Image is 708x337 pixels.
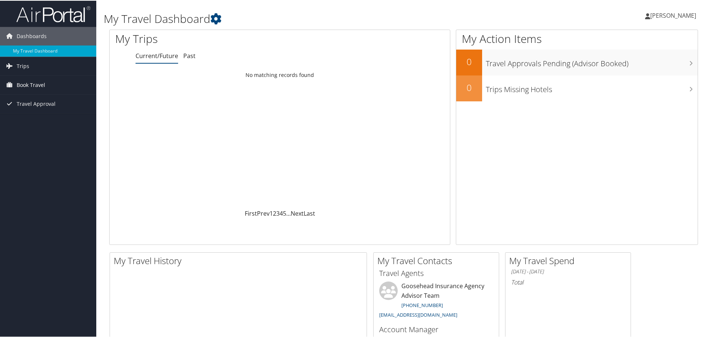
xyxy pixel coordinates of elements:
[110,68,450,81] td: No matching records found
[276,209,280,217] a: 3
[375,281,497,320] li: Goosehead Insurance Agency Advisor Team
[379,267,493,278] h3: Travel Agents
[286,209,291,217] span: …
[379,311,457,317] a: [EMAIL_ADDRESS][DOMAIN_NAME]
[377,254,499,266] h2: My Travel Contacts
[270,209,273,217] a: 1
[136,51,178,59] a: Current/Future
[456,75,698,101] a: 0Trips Missing Hotels
[645,4,704,26] a: [PERSON_NAME]
[511,267,625,274] h6: [DATE] - [DATE]
[456,81,482,93] h2: 0
[17,56,29,75] span: Trips
[511,277,625,286] h6: Total
[114,254,367,266] h2: My Travel History
[16,5,90,22] img: airportal-logo.png
[304,209,315,217] a: Last
[650,11,696,19] span: [PERSON_NAME]
[486,80,698,94] h3: Trips Missing Hotels
[283,209,286,217] a: 5
[401,301,443,308] a: [PHONE_NUMBER]
[183,51,196,59] a: Past
[257,209,270,217] a: Prev
[379,324,493,334] h3: Account Manager
[456,49,698,75] a: 0Travel Approvals Pending (Advisor Booked)
[115,30,303,46] h1: My Trips
[273,209,276,217] a: 2
[17,26,47,45] span: Dashboards
[17,75,45,94] span: Book Travel
[456,55,482,67] h2: 0
[486,54,698,68] h3: Travel Approvals Pending (Advisor Booked)
[17,94,56,112] span: Travel Approval
[509,254,631,266] h2: My Travel Spend
[291,209,304,217] a: Next
[456,30,698,46] h1: My Action Items
[245,209,257,217] a: First
[280,209,283,217] a: 4
[104,10,504,26] h1: My Travel Dashboard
